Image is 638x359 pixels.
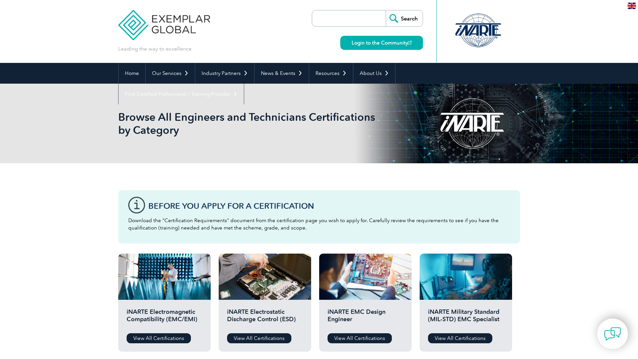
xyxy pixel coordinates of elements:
[227,308,303,328] h2: iNARTE Electrostatic Discharge Control (ESD)
[340,36,423,50] a: Login to the Community
[604,326,621,342] img: contact-chat.png
[127,333,191,343] a: View All Certifications
[227,333,291,343] a: View All Certifications
[148,202,510,210] h3: Before You Apply For a Certification
[118,110,375,137] h1: Browse All Engineers and Technicians Certifications by Category
[146,63,195,84] a: Our Services
[428,308,504,328] h2: iNARTE Military Standard (MIL-STD) EMC Specialist
[386,10,423,26] input: Search
[328,308,403,328] h2: iNARTE EMC Design Engineer
[127,308,202,328] h2: iNARTE Electromagnetic Compatibility (EMC/EMI)
[408,41,412,44] img: open_square.png
[119,84,244,104] a: Find Certified Professional / Training Provider
[118,45,192,53] p: Leading the way to excellence
[428,333,492,343] a: View All Certifications
[128,217,510,232] p: Download the “Certification Requirements” document from the certification page you wish to apply ...
[195,63,254,84] a: Industry Partners
[353,63,395,84] a: About Us
[328,333,392,343] a: View All Certifications
[628,3,636,9] img: en
[309,63,353,84] a: Resources
[119,63,145,84] a: Home
[255,63,309,84] a: News & Events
